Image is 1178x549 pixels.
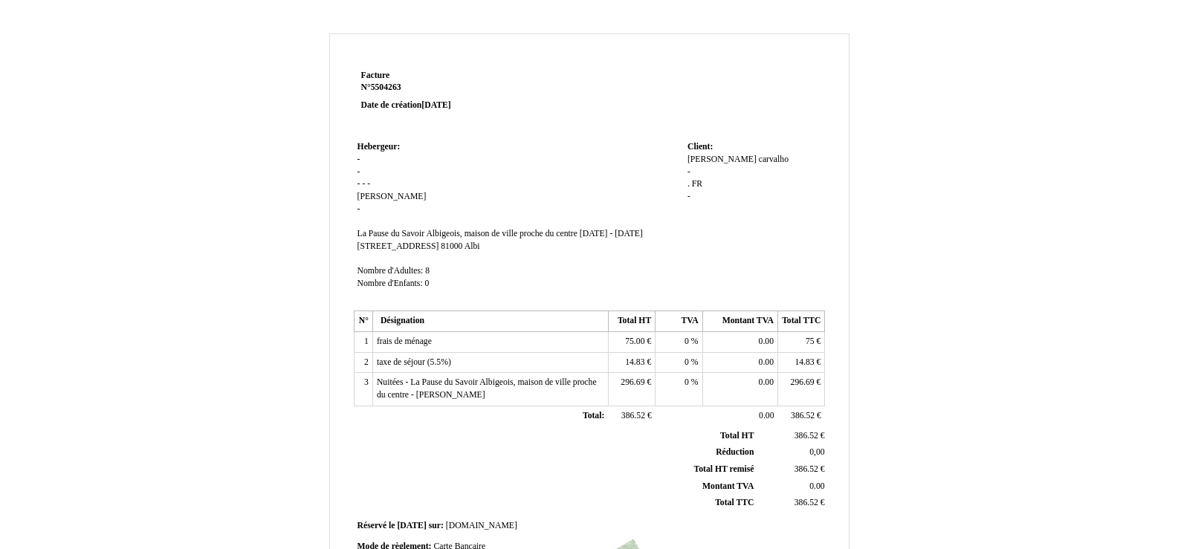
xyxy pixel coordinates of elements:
span: 386.52 [794,431,818,441]
td: € [608,373,655,406]
th: Total HT [608,311,655,332]
span: 0.00 [759,377,774,387]
span: - [362,179,365,189]
span: [STREET_ADDRESS] [357,241,439,251]
span: sur: [429,521,444,530]
span: 14.83 [794,357,814,367]
span: 296.69 [791,377,815,387]
span: [DATE] - [DATE] [580,229,643,238]
span: Total HT [720,431,754,441]
td: 2 [354,352,372,373]
span: 0.00 [759,337,774,346]
span: 75.00 [625,337,644,346]
span: 0 [685,377,689,387]
span: frais de ménage [377,337,432,346]
td: € [757,428,827,444]
span: Total HT remisé [693,464,754,474]
strong: Date de création [361,100,451,110]
th: TVA [656,311,702,332]
span: Facture [361,71,390,80]
td: € [757,461,827,478]
span: taxe de séjour (5.5%) [377,357,451,367]
td: € [608,352,655,373]
span: - [357,204,360,214]
span: 0.00 [809,481,824,491]
span: Client: [687,142,713,152]
td: € [778,406,825,426]
span: Total: [583,411,604,420]
span: 5504263 [371,82,401,92]
span: 0 [685,337,689,346]
span: 386.52 [794,464,818,474]
span: - [687,192,690,201]
span: Réduction [716,447,754,457]
span: 14.83 [625,357,644,367]
span: Total TTC [715,498,754,507]
strong: N° [361,82,539,94]
td: % [656,352,702,373]
span: 0,00 [809,447,824,457]
span: 386.52 [621,411,645,420]
span: - [367,179,370,189]
span: [DATE] [421,100,450,110]
td: € [608,406,655,426]
span: - [357,179,360,189]
td: € [608,332,655,353]
span: FR [692,179,702,189]
span: 386.52 [794,498,818,507]
span: . [687,179,690,189]
span: La Pause du Savoir Albigeois, maison de ville proche du centre [357,229,577,238]
span: Montant TVA [702,481,754,491]
span: Nombre d'Enfants: [357,279,423,288]
span: [PERSON_NAME] [357,192,427,201]
span: 0 [685,357,689,367]
th: N° [354,311,372,332]
td: € [778,352,825,373]
span: 0 [425,279,430,288]
span: carvalho [759,155,789,164]
span: 386.52 [791,411,815,420]
th: Montant TVA [702,311,777,332]
span: [DOMAIN_NAME] [446,521,517,530]
span: [PERSON_NAME] [687,155,757,164]
span: 75 [806,337,815,346]
span: 0.00 [759,411,774,420]
span: - [357,155,360,164]
span: 296.69 [621,377,644,387]
td: 3 [354,373,372,406]
th: Désignation [372,311,608,332]
span: 0.00 [759,357,774,367]
th: Total TTC [778,311,825,332]
span: Hebergeur: [357,142,401,152]
span: 81000 [441,241,462,251]
span: Réservé le [357,521,395,530]
td: % [656,332,702,353]
span: [DATE] [397,521,426,530]
span: Nombre d'Adultes: [357,266,424,276]
span: 8 [425,266,430,276]
td: € [778,373,825,406]
span: - [357,167,360,177]
td: € [778,332,825,353]
td: % [656,373,702,406]
span: Nuitées - La Pause du Savoir Albigeois, maison de ville proche du centre - [PERSON_NAME] [377,377,597,400]
span: Albi [465,241,480,251]
td: € [757,495,827,512]
span: - [687,167,690,177]
td: 1 [354,332,372,353]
